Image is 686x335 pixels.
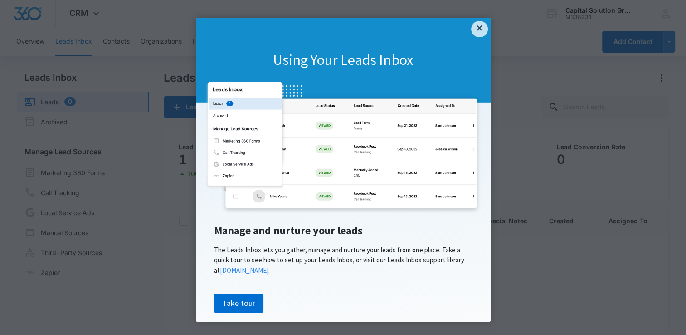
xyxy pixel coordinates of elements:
span: The Leads Inbox lets you gather, manage and nurture your leads from one place. Take a quick tour ... [214,246,464,275]
a: [DOMAIN_NAME] [220,266,268,275]
h1: Using Your Leads Inbox [196,51,491,70]
a: Take tour [214,294,263,313]
span: Manage and nurture your leads [214,223,363,237]
a: Close modal [471,21,487,37]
